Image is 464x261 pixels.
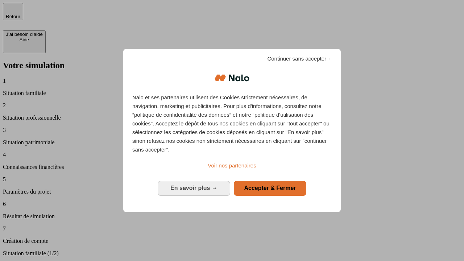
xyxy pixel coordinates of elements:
p: Nalo et ses partenaires utilisent des Cookies strictement nécessaires, de navigation, marketing e... [132,93,332,154]
a: Voir nos partenaires [132,161,332,170]
span: Voir nos partenaires [208,162,256,169]
img: Logo [215,67,249,89]
span: En savoir plus → [170,185,217,191]
button: En savoir plus: Configurer vos consentements [158,181,230,195]
span: Continuer sans accepter→ [267,54,332,63]
div: Bienvenue chez Nalo Gestion du consentement [123,49,341,212]
button: Accepter & Fermer: Accepter notre traitement des données et fermer [234,181,306,195]
span: Accepter & Fermer [244,185,296,191]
